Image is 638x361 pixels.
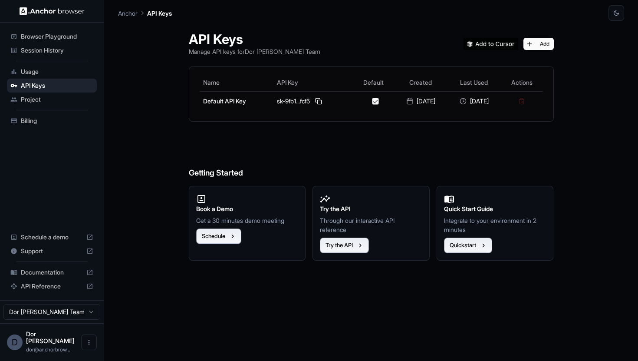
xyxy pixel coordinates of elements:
h2: Book a Demo [196,204,299,214]
h1: API Keys [189,31,320,47]
td: Default API Key [200,91,274,111]
div: Support [7,244,97,258]
span: API Reference [21,282,83,291]
span: API Keys [21,81,93,90]
span: dor@anchorbrowser.io [26,346,70,353]
p: Integrate to your environment in 2 minutes [444,216,546,234]
span: Browser Playground [21,32,93,41]
img: Add anchorbrowser MCP server to Cursor [464,38,518,50]
span: Schedule a demo [21,233,83,242]
button: Copy API key [313,96,324,106]
nav: breadcrumb [118,8,172,18]
button: Quickstart [444,238,492,253]
th: Name [200,74,274,91]
p: Manage API keys for Dor [PERSON_NAME] Team [189,47,320,56]
button: Try the API [320,238,369,253]
h6: Getting Started [189,132,554,179]
span: Usage [21,67,93,76]
span: Documentation [21,268,83,277]
th: Default [353,74,394,91]
p: Get a 30 minutes demo meeting [196,216,299,225]
p: API Keys [147,9,172,18]
div: Schedule a demo [7,230,97,244]
div: sk-9fb1...fcf5 [277,96,350,106]
button: Schedule [196,229,241,244]
h2: Try the API [320,204,422,214]
div: Session History [7,43,97,57]
div: Billing [7,114,97,128]
h2: Quick Start Guide [444,204,546,214]
div: Usage [7,65,97,79]
th: API Key [273,74,353,91]
div: Documentation [7,265,97,279]
div: Browser Playground [7,30,97,43]
div: API Keys [7,79,97,93]
span: Session History [21,46,93,55]
th: Actions [501,74,543,91]
p: Through our interactive API reference [320,216,422,234]
th: Created [394,74,447,91]
div: D [7,335,23,350]
div: [DATE] [398,97,444,106]
div: [DATE] [451,97,497,106]
div: Project [7,93,97,106]
th: Last Used [447,74,501,91]
span: Support [21,247,83,255]
p: Anchor [118,9,138,18]
button: Add [523,38,554,50]
img: Anchor Logo [20,7,85,15]
span: Dor Dankner [26,330,75,344]
button: Open menu [81,335,97,350]
div: API Reference [7,279,97,293]
span: Billing [21,116,93,125]
span: Project [21,95,93,104]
